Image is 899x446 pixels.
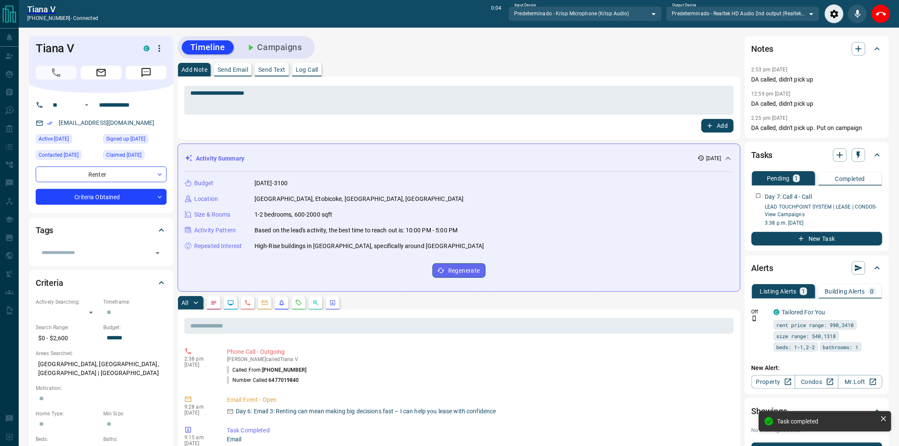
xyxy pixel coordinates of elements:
a: Mr.Loft [838,375,882,389]
p: Phone Call - Outgoing [227,347,730,356]
p: Search Range: [36,324,99,331]
p: Areas Searched: [36,350,167,357]
h2: Tags [36,223,53,237]
p: Email Event - Open [227,395,730,404]
p: [DATE] [184,362,214,368]
p: New Alert: [752,364,882,373]
p: 0 [871,288,874,294]
p: 1 [795,175,798,181]
p: Add Note [181,67,207,73]
p: Actively Searching: [36,298,99,306]
span: Claimed [DATE] [106,151,141,159]
a: LEAD TOUCHPOINT SYSTEM | LEASE | CONDOS- View Campaigns [765,204,877,217]
div: Task completed [777,418,877,425]
p: 2:25 pm [DATE] [752,115,788,121]
h2: Alerts [752,261,774,275]
span: rent price range: 990,3410 [777,321,854,329]
p: Task Completed [227,426,730,435]
div: Showings [752,401,882,421]
div: condos.ca [144,45,150,51]
p: 1-2 bedrooms, 600-2000 sqft [254,210,333,219]
p: Day 7: Call 4 - Call [765,192,812,201]
a: Property [752,375,795,389]
svg: Lead Browsing Activity [227,299,234,306]
p: $0 - $2,600 [36,331,99,345]
div: Tasks [752,145,882,165]
p: Pending [767,175,790,181]
p: Activity Summary [196,154,244,163]
p: Off [752,308,769,316]
label: Input Device [515,3,536,8]
h2: Tiana V [27,4,98,14]
div: Alerts [752,258,882,278]
p: 12:59 pm [DATE] [752,91,791,97]
div: Fri Aug 19 2016 [103,134,167,146]
p: [PERSON_NAME] called Tiana V [227,356,730,362]
div: Predeterminado - Realtek HD Audio 2nd output (Realtek(R) Audio) [666,6,820,21]
div: Mute [848,4,867,23]
p: Size & Rooms [194,210,231,219]
svg: Email Verified [47,120,53,126]
p: 2:38 pm [184,356,214,362]
h2: Criteria [36,276,63,290]
p: Timeframe: [103,298,167,306]
p: Send Text [258,67,286,73]
button: New Task [752,232,882,246]
a: Condos [795,375,839,389]
div: Tue Jul 29 2025 [36,134,99,146]
div: Criteria Obtained [36,189,167,205]
p: Number Called: [227,376,299,384]
div: condos.ca [774,309,780,315]
p: Log Call [296,67,318,73]
p: [GEOGRAPHIC_DATA], [GEOGRAPHIC_DATA], [GEOGRAPHIC_DATA] | [GEOGRAPHIC_DATA] [36,357,167,380]
p: [PHONE_NUMBER] - [27,14,98,22]
span: Contacted [DATE] [39,151,79,159]
button: Timeline [182,40,234,54]
span: Email [81,66,122,79]
div: Tags [36,220,167,240]
h1: Tiana V [36,42,131,55]
span: bathrooms: 1 [823,343,859,351]
div: Notes [752,39,882,59]
label: Output Device [672,3,696,8]
span: size range: 540,1318 [777,332,836,340]
span: 6477019840 [269,377,299,383]
button: Open [152,247,164,259]
p: All [181,300,188,306]
p: High-Rise buildings in [GEOGRAPHIC_DATA], specifically around [GEOGRAPHIC_DATA] [254,242,484,251]
p: 9:15 am [184,435,214,440]
p: DA called, didn't pick up [752,75,882,84]
a: Tailored For You [782,309,825,316]
svg: Requests [295,299,302,306]
a: [EMAIL_ADDRESS][DOMAIN_NAME] [59,119,155,126]
span: Signed up [DATE] [106,135,145,143]
p: Called From: [227,366,306,374]
p: Home Type: [36,410,99,418]
p: 1 [802,288,805,294]
div: Activity Summary[DATE] [185,151,733,167]
span: Message [126,66,167,79]
span: Call [36,66,76,79]
h2: Notes [752,42,774,56]
svg: Listing Alerts [278,299,285,306]
p: Building Alerts [825,288,865,294]
p: No showings booked [752,426,882,434]
svg: Opportunities [312,299,319,306]
button: Regenerate [433,263,486,278]
span: [PHONE_NUMBER] [262,367,306,373]
svg: Calls [244,299,251,306]
p: 0:04 [491,4,501,23]
button: Open [82,100,92,110]
svg: Notes [210,299,217,306]
p: Activity Pattern [194,226,236,235]
p: Location [194,195,218,203]
p: Day 6: Email 3: Renting can mean making big decisions fast – I can help you lease with confidence [236,407,496,416]
p: [GEOGRAPHIC_DATA], Etobicoke, [GEOGRAPHIC_DATA], [GEOGRAPHIC_DATA] [254,195,464,203]
p: Budget: [103,324,167,331]
p: Based on the lead's activity, the best time to reach out is: 10:00 PM - 5:00 PM [254,226,458,235]
p: DA called, didn't pick up. Put on campaign [752,124,882,133]
svg: Emails [261,299,268,306]
h2: Showings [752,404,788,418]
div: Audio Settings [825,4,844,23]
span: connected [73,15,98,21]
